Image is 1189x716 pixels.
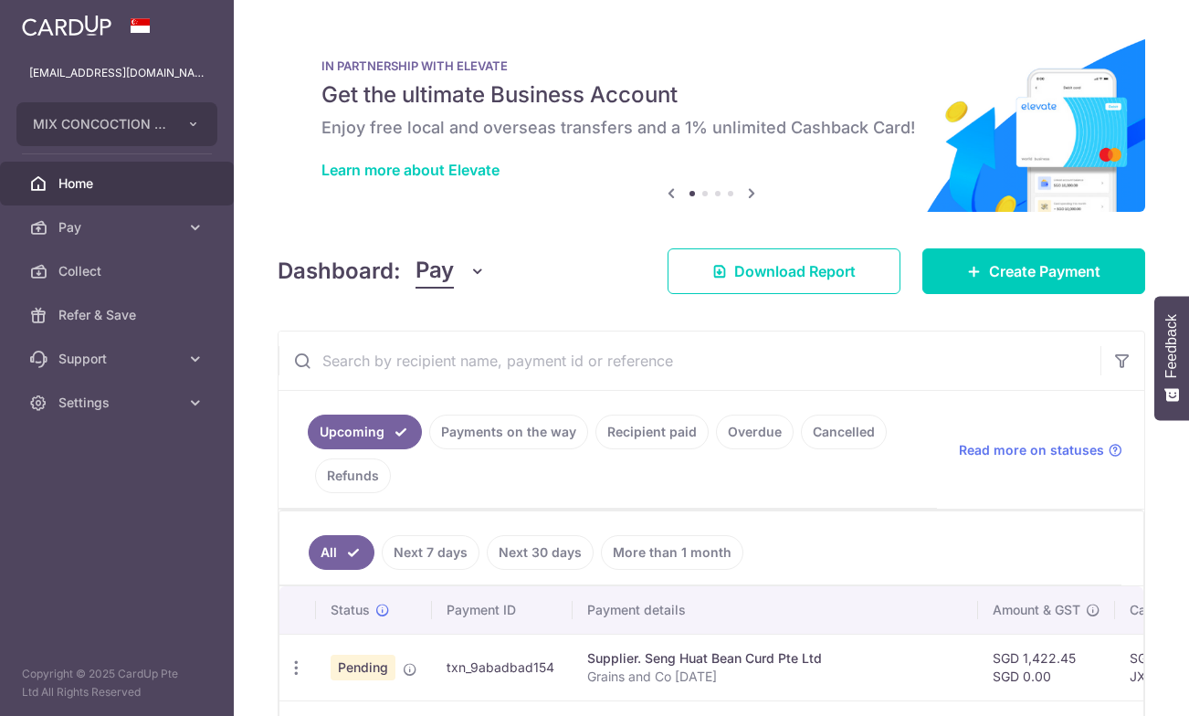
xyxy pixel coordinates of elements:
[279,332,1100,390] input: Search by recipient name, payment id or reference
[331,601,370,619] span: Status
[416,254,486,289] button: Pay
[58,262,179,280] span: Collect
[58,306,179,324] span: Refer & Save
[382,535,479,570] a: Next 7 days
[321,117,1101,139] h6: Enjoy free local and overseas transfers and a 1% unlimited Cashback Card!
[922,248,1145,294] a: Create Payment
[573,586,978,634] th: Payment details
[959,441,1122,459] a: Read more on statuses
[278,29,1145,212] img: Renovation banner
[432,634,573,700] td: txn_9abadbad154
[959,441,1104,459] span: Read more on statuses
[416,254,454,289] span: Pay
[29,64,205,82] p: [EMAIL_ADDRESS][DOMAIN_NAME]
[1154,296,1189,420] button: Feedback - Show survey
[587,649,963,668] div: Supplier. Seng Huat Bean Curd Pte Ltd
[58,218,179,237] span: Pay
[601,535,743,570] a: More than 1 month
[429,415,588,449] a: Payments on the way
[22,15,111,37] img: CardUp
[432,586,573,634] th: Payment ID
[308,415,422,449] a: Upcoming
[331,655,395,680] span: Pending
[978,634,1115,700] td: SGD 1,422.45 SGD 0.00
[993,601,1080,619] span: Amount & GST
[315,458,391,493] a: Refunds
[321,80,1101,110] h5: Get the ultimate Business Account
[487,535,594,570] a: Next 30 days
[309,535,374,570] a: All
[668,248,900,294] a: Download Report
[16,102,217,146] button: MIX CONCOCTION PTE. LTD.
[278,255,401,288] h4: Dashboard:
[734,260,856,282] span: Download Report
[716,415,794,449] a: Overdue
[801,415,887,449] a: Cancelled
[1163,314,1180,378] span: Feedback
[595,415,709,449] a: Recipient paid
[58,174,179,193] span: Home
[58,350,179,368] span: Support
[321,58,1101,73] p: IN PARTNERSHIP WITH ELEVATE
[33,115,168,133] span: MIX CONCOCTION PTE. LTD.
[587,668,963,686] p: Grains and Co [DATE]
[321,161,500,179] a: Learn more about Elevate
[989,260,1100,282] span: Create Payment
[58,394,179,412] span: Settings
